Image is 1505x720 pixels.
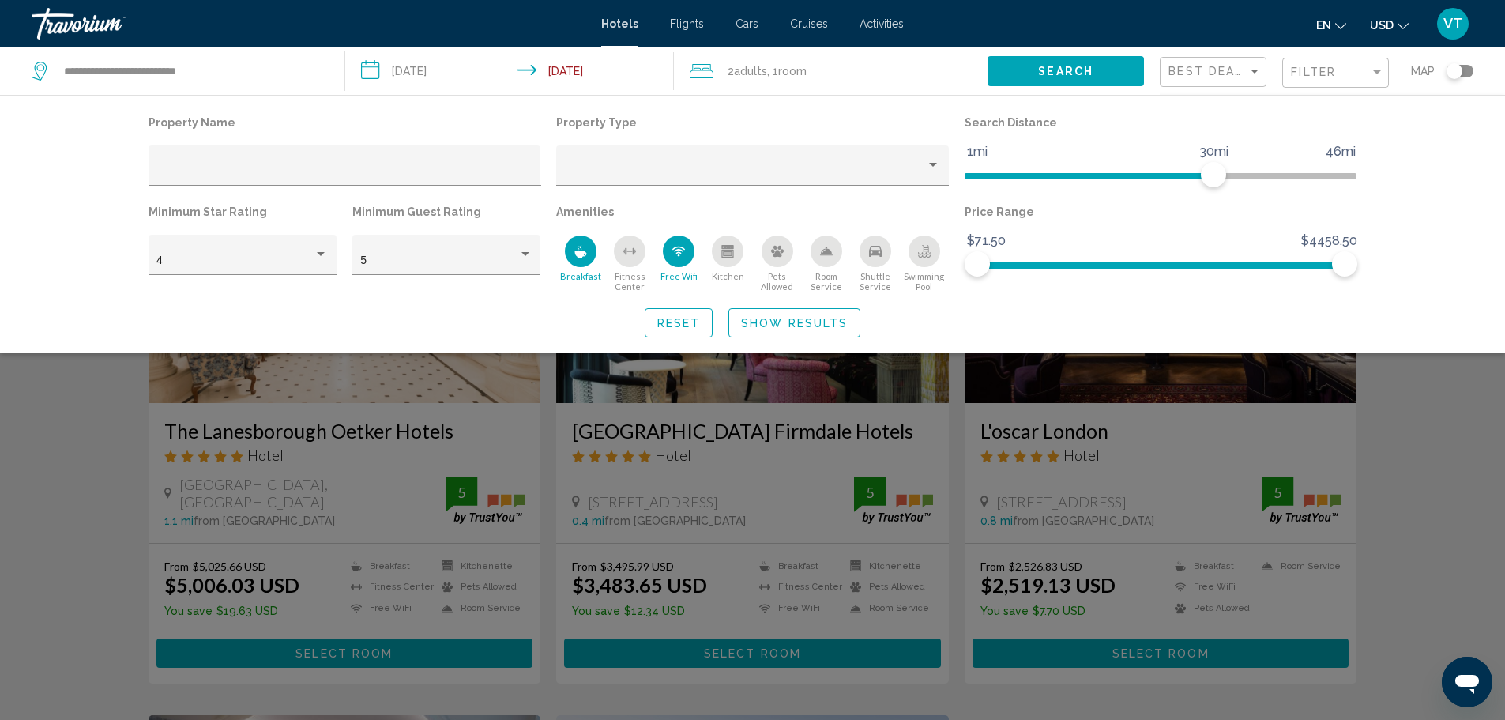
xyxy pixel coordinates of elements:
span: Best Deals [1168,65,1251,77]
button: Change currency [1370,13,1409,36]
button: Check-in date: Dec 21, 2025 Check-out date: Dec 25, 2025 [345,47,675,95]
button: Reset [645,308,713,337]
button: Kitchen [703,235,752,292]
button: Change language [1316,13,1346,36]
p: Property Type [556,111,949,134]
span: 5 [360,254,367,266]
a: Cars [736,17,758,30]
p: Minimum Star Rating [149,201,337,223]
span: Fitness Center [605,271,654,292]
span: Room [778,65,807,77]
button: Swimming Pool [900,235,949,292]
span: Search [1038,66,1093,78]
button: Filter [1282,57,1389,89]
button: User Menu [1432,7,1473,40]
button: Room Service [802,235,851,292]
a: Activities [860,17,904,30]
div: Hotel Filters [141,111,1365,292]
span: en [1316,19,1331,32]
span: Shuttle Service [851,271,900,292]
span: Pets Allowed [752,271,801,292]
p: Amenities [556,201,949,223]
a: Flights [670,17,704,30]
span: 1mi [965,140,990,164]
button: Shuttle Service [851,235,900,292]
span: 30mi [1197,140,1231,164]
button: Search [988,56,1144,85]
span: Kitchen [712,271,744,281]
span: Swimming Pool [900,271,949,292]
button: Toggle map [1435,64,1473,78]
span: 2 [728,60,767,82]
a: Cruises [790,17,828,30]
span: Show Results [741,317,848,330]
button: Show Results [728,308,860,337]
button: Free Wifi [654,235,703,292]
span: Reset [657,317,701,330]
p: Price Range [965,201,1357,223]
span: 4 [156,254,163,266]
span: Map [1411,60,1435,82]
button: Pets Allowed [752,235,801,292]
button: Fitness Center [605,235,654,292]
a: Travorium [32,8,585,40]
span: USD [1370,19,1394,32]
p: Minimum Guest Rating [352,201,540,223]
p: Property Name [149,111,541,134]
span: Breakfast [560,271,601,281]
span: Room Service [802,271,851,292]
a: Hotels [601,17,638,30]
mat-select: Sort by [1168,66,1262,79]
button: Travelers: 2 adults, 0 children [674,47,988,95]
span: , 1 [767,60,807,82]
iframe: Button to launch messaging window [1442,657,1492,707]
span: VT [1443,16,1463,32]
span: Free Wifi [660,271,698,281]
span: $71.50 [965,229,1008,253]
span: Filter [1291,66,1336,78]
span: 46mi [1323,140,1358,164]
button: Breakfast [556,235,605,292]
span: Adults [734,65,767,77]
p: Search Distance [965,111,1357,134]
span: $4458.50 [1299,229,1360,253]
mat-select: Property type [565,165,941,178]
